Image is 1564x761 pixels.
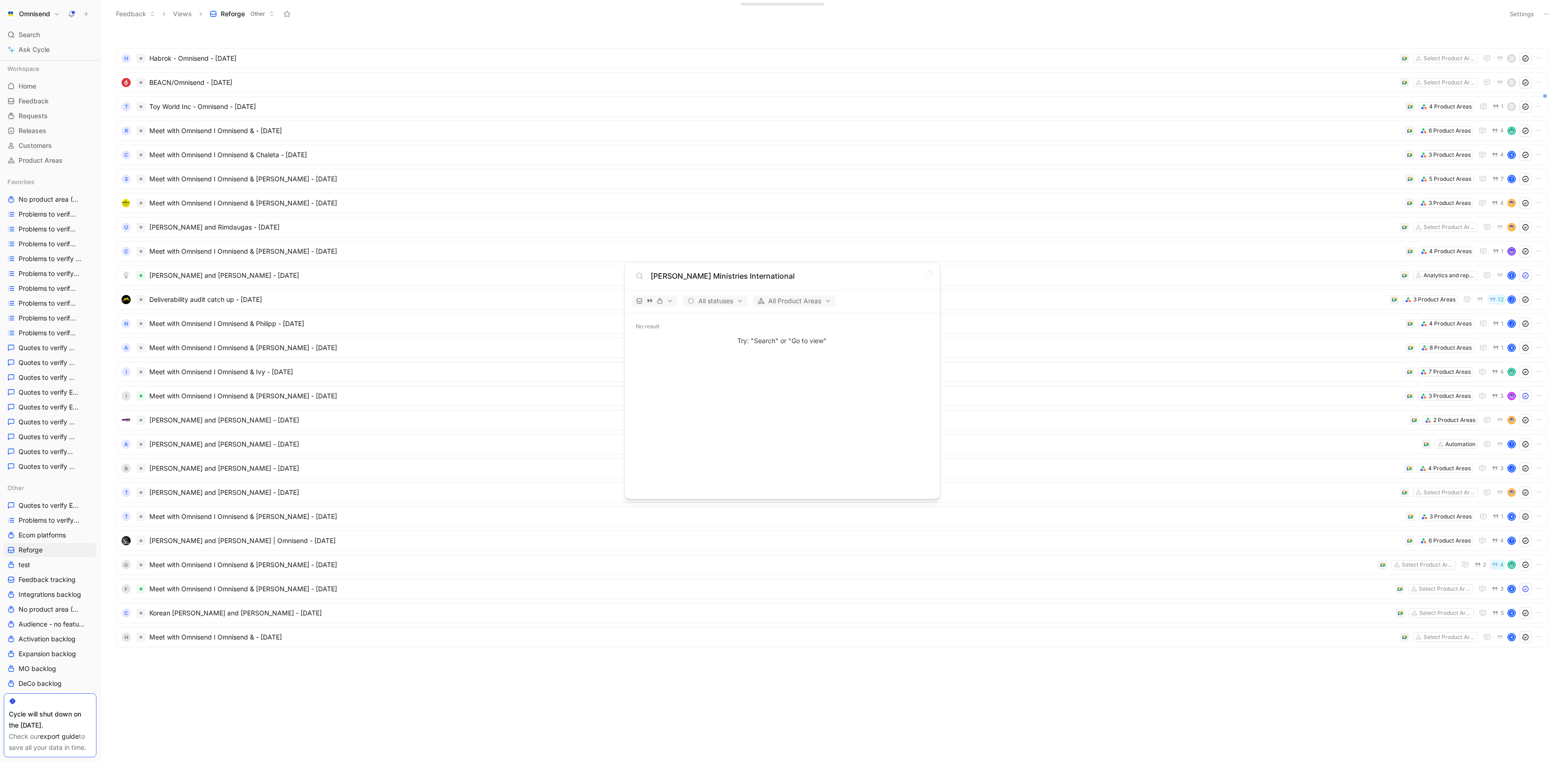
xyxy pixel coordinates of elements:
[625,318,940,335] div: No result
[753,295,836,307] button: All Product Areas
[687,295,743,307] span: All statuses
[757,295,831,307] span: All Product Areas
[651,270,929,281] input: Type a command or search anything
[683,295,747,307] button: All statuses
